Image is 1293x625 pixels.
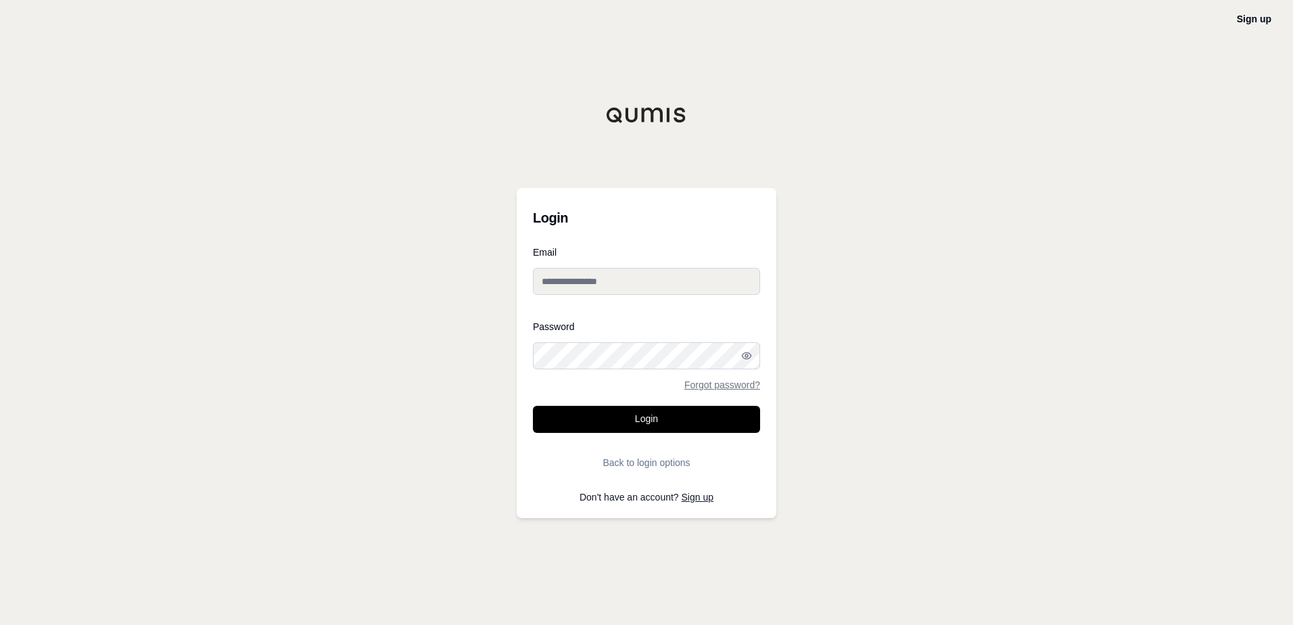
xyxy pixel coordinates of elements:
[684,380,760,390] a: Forgot password?
[533,449,760,476] button: Back to login options
[533,322,760,331] label: Password
[606,107,687,123] img: Qumis
[533,406,760,433] button: Login
[533,248,760,257] label: Email
[533,204,760,231] h3: Login
[682,492,713,503] a: Sign up
[1237,14,1271,24] a: Sign up
[533,492,760,502] p: Don't have an account?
